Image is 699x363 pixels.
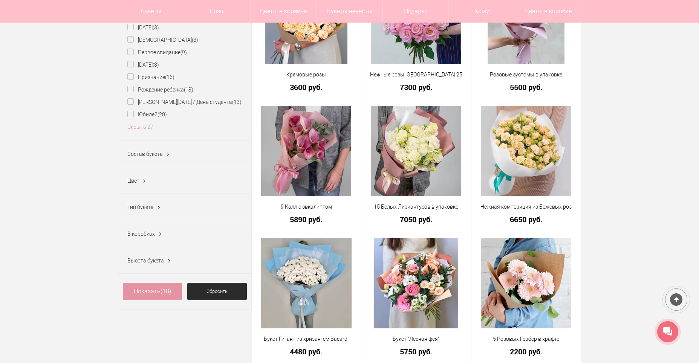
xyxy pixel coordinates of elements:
a: Букет "Лесная фея" [366,335,466,343]
label: [DATE] [127,61,159,69]
a: 3600 руб. [257,83,356,91]
a: 15 Белых Лизиантусов в упаковке [366,203,466,211]
a: 5750 руб. [366,348,466,355]
ins: (9) [180,49,187,55]
ins: (13) [232,99,242,105]
a: Нежные розы [GEOGRAPHIC_DATA] 25 шт [366,71,466,79]
a: 4480 руб. [257,348,356,355]
span: Состав букета [127,151,163,157]
a: Показать(18) [123,283,182,300]
a: Нежная композиция из Бежевых роз [476,203,576,211]
ins: (16) [165,74,174,80]
img: Букет "Лесная фея" [374,238,458,328]
a: Розовые эустомы в упаковке [476,71,576,79]
a: 5890 руб. [257,215,356,223]
a: 7300 руб. [366,83,466,91]
label: [DATE] [127,24,159,32]
span: Высота букета [127,258,164,264]
label: Признание [127,73,174,81]
a: Кремовые розы [257,71,356,79]
a: 5 Розовых Гербер в крафте [476,335,576,343]
a: 7050 руб. [366,215,466,223]
img: Букет Гигант из хризантем Bacardi [261,238,352,328]
img: Нежная композиция из Бежевых роз [481,106,571,196]
a: Скрыть 27 [127,124,153,130]
ins: (20) [158,111,167,117]
label: [DEMOGRAPHIC_DATA] [127,36,198,44]
img: 5 Розовых Гербер в крафте [481,238,571,328]
a: Букет Гигант из хризантем Bacardi [257,335,356,343]
label: Рождение ребенка [127,86,193,94]
label: Юбилей [127,111,167,119]
label: [PERSON_NAME][DATE] / День студента [127,98,242,106]
ins: (18) [184,87,193,93]
a: 9 Калл с эвкалиптом [257,203,356,211]
a: 5500 руб. [476,83,576,91]
a: 2200 руб. [476,348,576,355]
a: Сбросить [187,283,247,300]
a: 6650 руб. [476,215,576,223]
span: Тип букета [127,204,154,210]
ins: (3) [153,24,159,31]
span: В коробках [127,231,155,237]
ins: (8) [153,62,159,68]
label: Первое свидание [127,49,187,56]
span: (18) [161,288,171,295]
span: Цвет [127,178,139,184]
ins: (3) [192,37,198,43]
img: 9 Калл с эвкалиптом [261,106,351,196]
img: 15 Белых Лизиантусов в упаковке [371,106,461,196]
